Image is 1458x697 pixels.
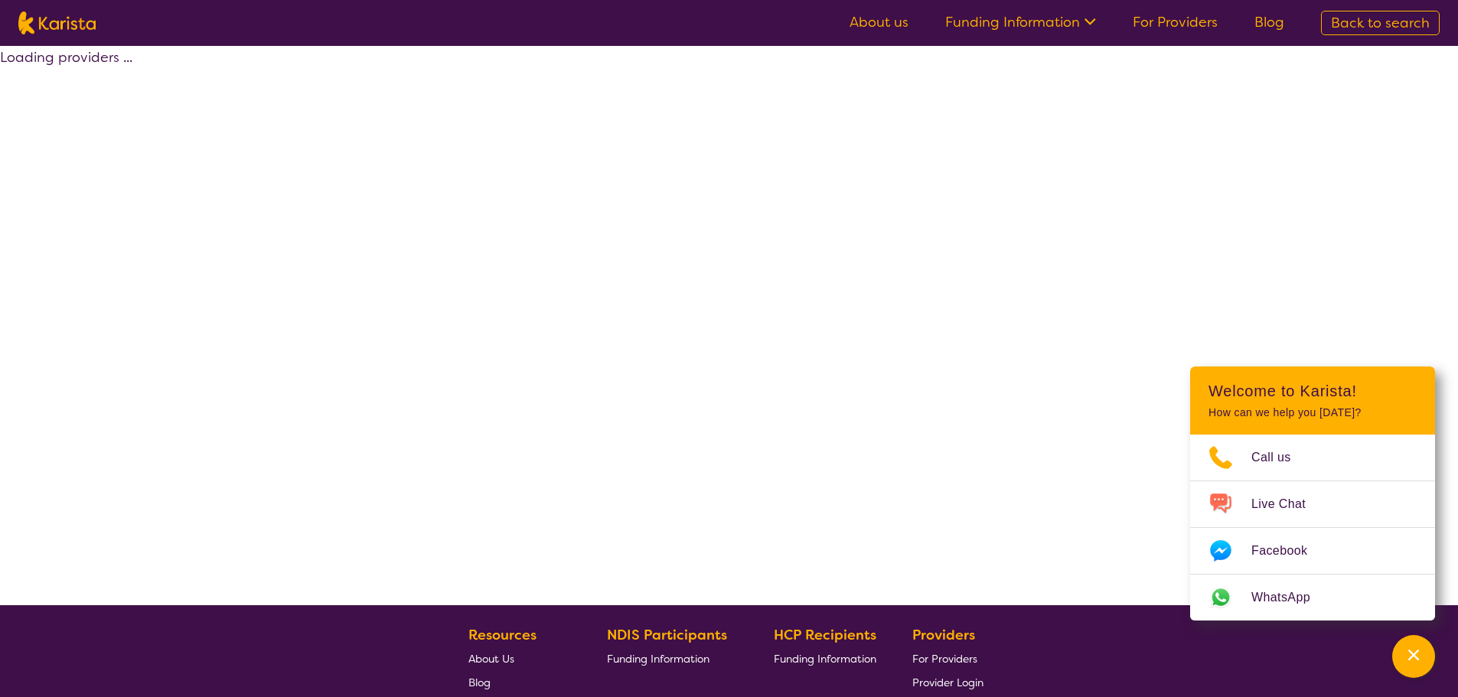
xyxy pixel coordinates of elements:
[912,626,975,644] b: Providers
[912,670,983,694] a: Provider Login
[1190,435,1435,620] ul: Choose channel
[18,11,96,34] img: Karista logo
[1321,11,1440,35] a: Back to search
[607,647,739,670] a: Funding Information
[1251,493,1324,516] span: Live Chat
[774,626,876,644] b: HCP Recipients
[912,676,983,689] span: Provider Login
[945,13,1096,31] a: Funding Information
[468,626,537,644] b: Resources
[468,676,491,689] span: Blog
[1331,14,1430,32] span: Back to search
[1190,366,1435,620] div: Channel Menu
[850,13,908,31] a: About us
[1133,13,1218,31] a: For Providers
[912,652,977,666] span: For Providers
[912,647,983,670] a: For Providers
[468,670,571,694] a: Blog
[1251,446,1310,469] span: Call us
[1208,382,1417,400] h2: Welcome to Karista!
[468,652,514,666] span: About Us
[1254,13,1284,31] a: Blog
[1251,539,1326,562] span: Facebook
[1208,406,1417,419] p: How can we help you [DATE]?
[468,647,571,670] a: About Us
[1392,635,1435,678] button: Channel Menu
[1190,575,1435,620] a: Web link opens in a new tab.
[607,626,727,644] b: NDIS Participants
[774,652,876,666] span: Funding Information
[774,647,876,670] a: Funding Information
[607,652,709,666] span: Funding Information
[1251,586,1329,609] span: WhatsApp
